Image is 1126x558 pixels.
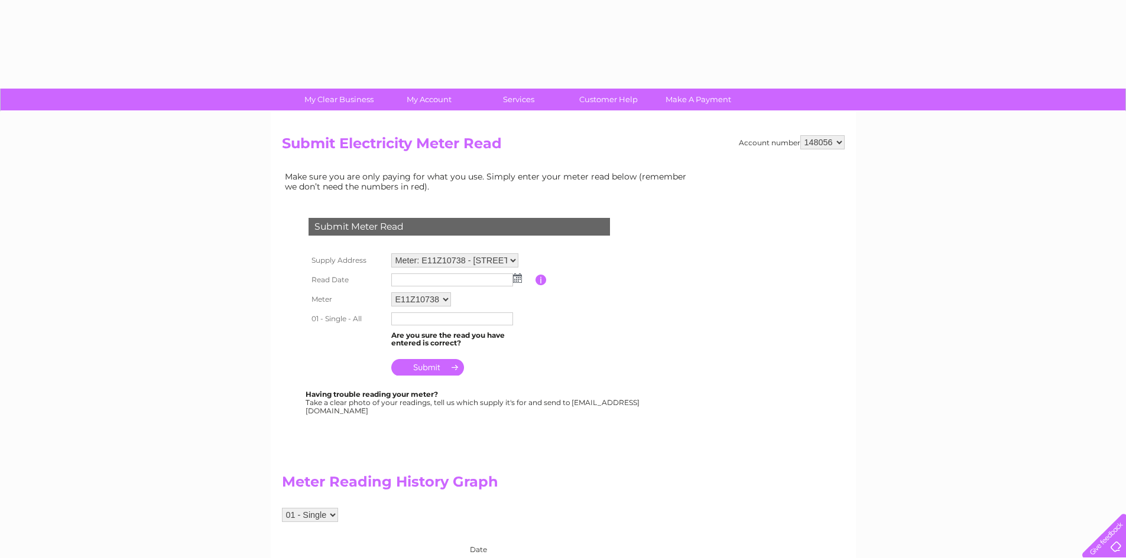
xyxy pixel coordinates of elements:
a: Make A Payment [650,89,747,110]
input: Information [536,275,547,285]
th: Read Date [306,270,388,289]
a: My Account [380,89,478,110]
td: Are you sure the read you have entered is correct? [388,328,536,351]
th: Supply Address [306,250,388,270]
div: Take a clear photo of your readings, tell us which supply it's for and send to [EMAIL_ADDRESS][DO... [306,390,641,415]
input: Submit [391,359,464,376]
div: Account number [739,135,845,149]
b: Having trouble reading your meter? [306,390,438,399]
a: Services [470,89,567,110]
div: Submit Meter Read [309,218,610,236]
th: 01 - Single - All [306,309,388,328]
a: Customer Help [560,89,657,110]
div: Date [282,534,696,554]
th: Meter [306,289,388,309]
h2: Meter Reading History Graph [282,474,696,496]
h2: Submit Electricity Meter Read [282,135,845,158]
td: Make sure you are only paying for what you use. Simply enter your meter read below (remember we d... [282,169,696,194]
a: My Clear Business [290,89,388,110]
img: ... [513,273,522,283]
